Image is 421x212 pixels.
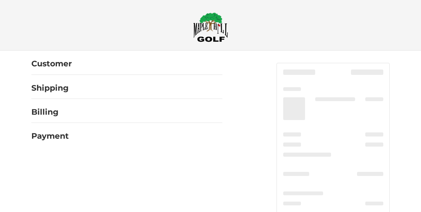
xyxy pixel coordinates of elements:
h2: Shipping [31,83,69,93]
img: Maple Hill Golf [193,12,228,42]
iframe: Gorgias live chat messenger [6,185,75,206]
h2: Customer [31,59,72,69]
h2: Payment [31,131,69,141]
h2: Billing [31,107,68,117]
